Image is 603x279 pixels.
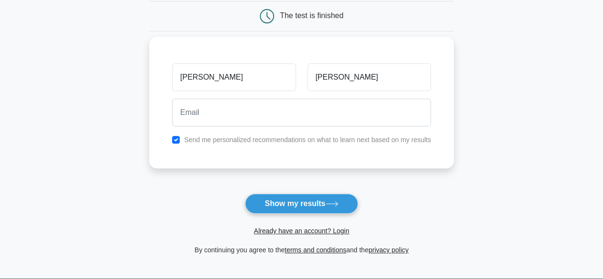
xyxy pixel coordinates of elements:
[280,11,343,20] div: The test is finished
[172,99,431,126] input: Email
[143,244,460,256] div: By continuing you agree to the and the
[245,194,358,214] button: Show my results
[254,227,349,235] a: Already have an account? Login
[184,136,431,144] label: Send me personalized recommendations on what to learn next based on my results
[307,63,431,91] input: Last name
[172,63,296,91] input: First name
[285,246,346,254] a: terms and conditions
[368,246,409,254] a: privacy policy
